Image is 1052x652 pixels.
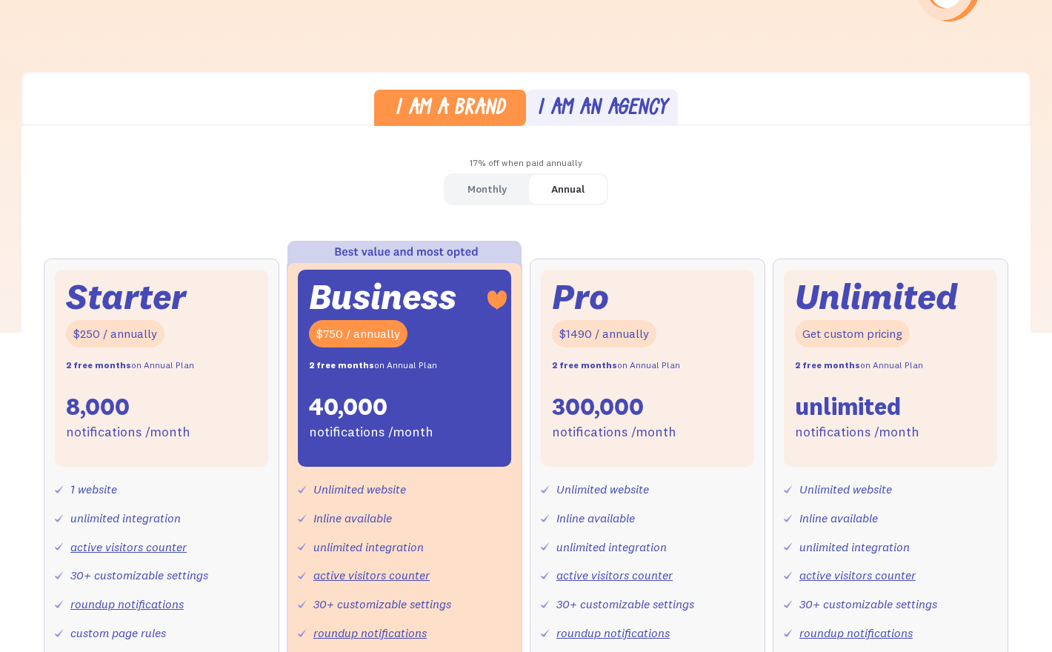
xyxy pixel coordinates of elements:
div: notifications /month [309,422,433,443]
div: Annual [551,179,585,200]
div: unlimited integration [556,536,667,558]
div: Unlimited website [556,479,649,500]
div: on Annual Plan [66,355,194,376]
div: Unlimited website [313,479,406,500]
strong: 2 free months [552,359,617,370]
a: roundup notifications [70,596,184,611]
a: active visitors counter [70,539,187,554]
div: $250 / annually [66,320,164,347]
div: 30+ customizable settings [313,593,451,615]
div: on Annual Plan [552,355,680,376]
div: notifications /month [795,422,919,443]
div: Inline available [313,508,392,529]
div: on Annual Plan [309,355,437,376]
div: Starter [66,281,186,313]
div: Unlimited website [799,479,892,500]
div: $1490 / annually [552,320,656,347]
strong: 2 free months [795,359,860,370]
div: $750 / annually [309,320,407,347]
div: 30+ customizable settings [556,593,694,615]
strong: 2 free months [309,359,374,370]
div: 8,000 [66,391,130,422]
div: Get custom pricing [795,320,910,347]
div: Pro [552,281,609,313]
a: active visitors counter [313,568,430,582]
div: unlimited integration [70,508,181,529]
div: 40,000 [309,391,387,422]
div: 1 website [70,479,117,500]
div: Monthly [467,179,507,200]
div: I am an agency [537,99,668,120]
a: active visitors counter [556,568,673,582]
div: I am a brand [395,99,505,120]
div: custom page rules [70,622,166,644]
div: notifications /month [66,422,190,443]
div: 30+ customizable settings [70,565,208,586]
div: Inline available [556,508,635,529]
div: 300,000 [552,391,644,422]
a: roundup notifications [799,625,913,640]
div: unlimited [795,391,901,422]
div: unlimited integration [799,536,910,558]
div: 30+ customizable settings [799,593,937,615]
a: active visitors counter [799,568,916,582]
div: 17% off when paid annually [21,153,1031,174]
a: roundup notifications [556,625,670,640]
div: Business [309,281,456,313]
div: on Annual Plan [795,355,923,376]
div: unlimited integration [313,536,424,558]
div: Inline available [799,508,878,529]
div: notifications /month [552,422,676,443]
div: Unlimited [795,281,958,313]
strong: 2 free months [66,359,131,370]
a: roundup notifications [313,625,427,640]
